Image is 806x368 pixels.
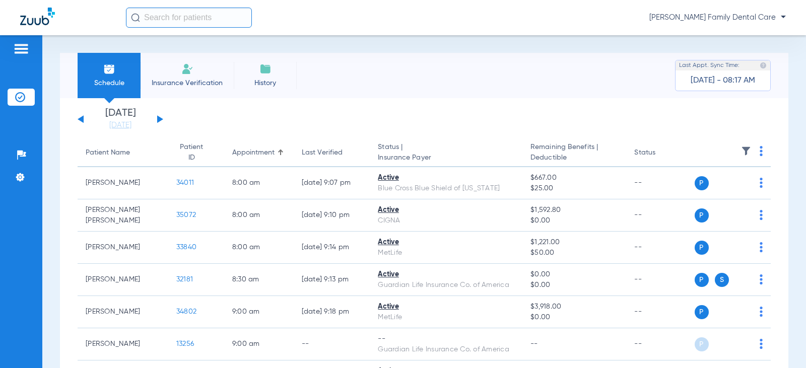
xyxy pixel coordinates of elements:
[148,78,226,88] span: Insurance Verification
[760,339,763,349] img: group-dot-blue.svg
[530,215,618,226] span: $0.00
[241,78,289,88] span: History
[378,248,514,258] div: MetLife
[103,63,115,75] img: Schedule
[176,211,196,218] span: 35072
[530,248,618,258] span: $50.00
[232,148,286,158] div: Appointment
[294,328,370,360] td: --
[760,274,763,284] img: group-dot-blue.svg
[294,264,370,296] td: [DATE] 9:13 PM
[294,167,370,199] td: [DATE] 9:07 PM
[378,215,514,226] div: CIGNA
[626,232,694,264] td: --
[176,308,196,315] span: 34802
[259,63,272,75] img: History
[224,167,294,199] td: 8:00 AM
[530,269,618,280] span: $0.00
[224,296,294,328] td: 9:00 AM
[378,280,514,290] div: Guardian Life Insurance Co. of America
[294,296,370,328] td: [DATE] 9:18 PM
[530,302,618,312] span: $3,918.00
[224,199,294,232] td: 8:00 AM
[522,139,626,167] th: Remaining Benefits |
[302,148,343,158] div: Last Verified
[78,232,168,264] td: [PERSON_NAME]
[530,237,618,248] span: $1,221.00
[378,237,514,248] div: Active
[176,142,207,163] div: Patient ID
[760,178,763,188] img: group-dot-blue.svg
[760,62,767,69] img: last sync help info
[78,167,168,199] td: [PERSON_NAME]
[294,232,370,264] td: [DATE] 9:14 PM
[370,139,522,167] th: Status |
[78,328,168,360] td: [PERSON_NAME]
[626,328,694,360] td: --
[760,146,763,156] img: group-dot-blue.svg
[695,208,709,223] span: P
[695,273,709,287] span: P
[176,340,194,347] span: 13256
[679,60,740,70] span: Last Appt. Sync Time:
[294,199,370,232] td: [DATE] 9:10 PM
[760,242,763,252] img: group-dot-blue.svg
[126,8,252,28] input: Search for patients
[181,63,193,75] img: Manual Insurance Verification
[176,244,196,251] span: 33840
[760,210,763,220] img: group-dot-blue.svg
[378,344,514,355] div: Guardian Life Insurance Co. of America
[224,232,294,264] td: 8:00 AM
[626,296,694,328] td: --
[530,153,618,163] span: Deductible
[626,199,694,232] td: --
[378,153,514,163] span: Insurance Payer
[20,8,55,25] img: Zuub Logo
[715,273,729,287] span: S
[85,78,133,88] span: Schedule
[131,13,140,22] img: Search Icon
[78,296,168,328] td: [PERSON_NAME]
[695,176,709,190] span: P
[530,280,618,290] span: $0.00
[378,173,514,183] div: Active
[530,312,618,323] span: $0.00
[626,264,694,296] td: --
[695,241,709,255] span: P
[695,305,709,319] span: P
[530,183,618,194] span: $25.00
[13,43,29,55] img: hamburger-icon
[90,120,151,130] a: [DATE]
[649,13,786,23] span: [PERSON_NAME] Family Dental Care
[378,312,514,323] div: MetLife
[378,334,514,344] div: --
[90,108,151,130] li: [DATE]
[176,179,194,186] span: 34011
[378,269,514,280] div: Active
[760,307,763,317] img: group-dot-blue.svg
[626,139,694,167] th: Status
[86,148,130,158] div: Patient Name
[691,76,755,86] span: [DATE] - 08:17 AM
[378,205,514,215] div: Active
[224,264,294,296] td: 8:30 AM
[176,142,216,163] div: Patient ID
[224,328,294,360] td: 9:00 AM
[741,146,751,156] img: filter.svg
[78,264,168,296] td: [PERSON_NAME]
[86,148,160,158] div: Patient Name
[302,148,362,158] div: Last Verified
[530,173,618,183] span: $667.00
[626,167,694,199] td: --
[176,276,193,283] span: 32181
[78,199,168,232] td: [PERSON_NAME] [PERSON_NAME]
[378,183,514,194] div: Blue Cross Blue Shield of [US_STATE]
[695,337,709,351] span: P
[530,340,538,347] span: --
[530,205,618,215] span: $1,592.80
[378,302,514,312] div: Active
[232,148,275,158] div: Appointment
